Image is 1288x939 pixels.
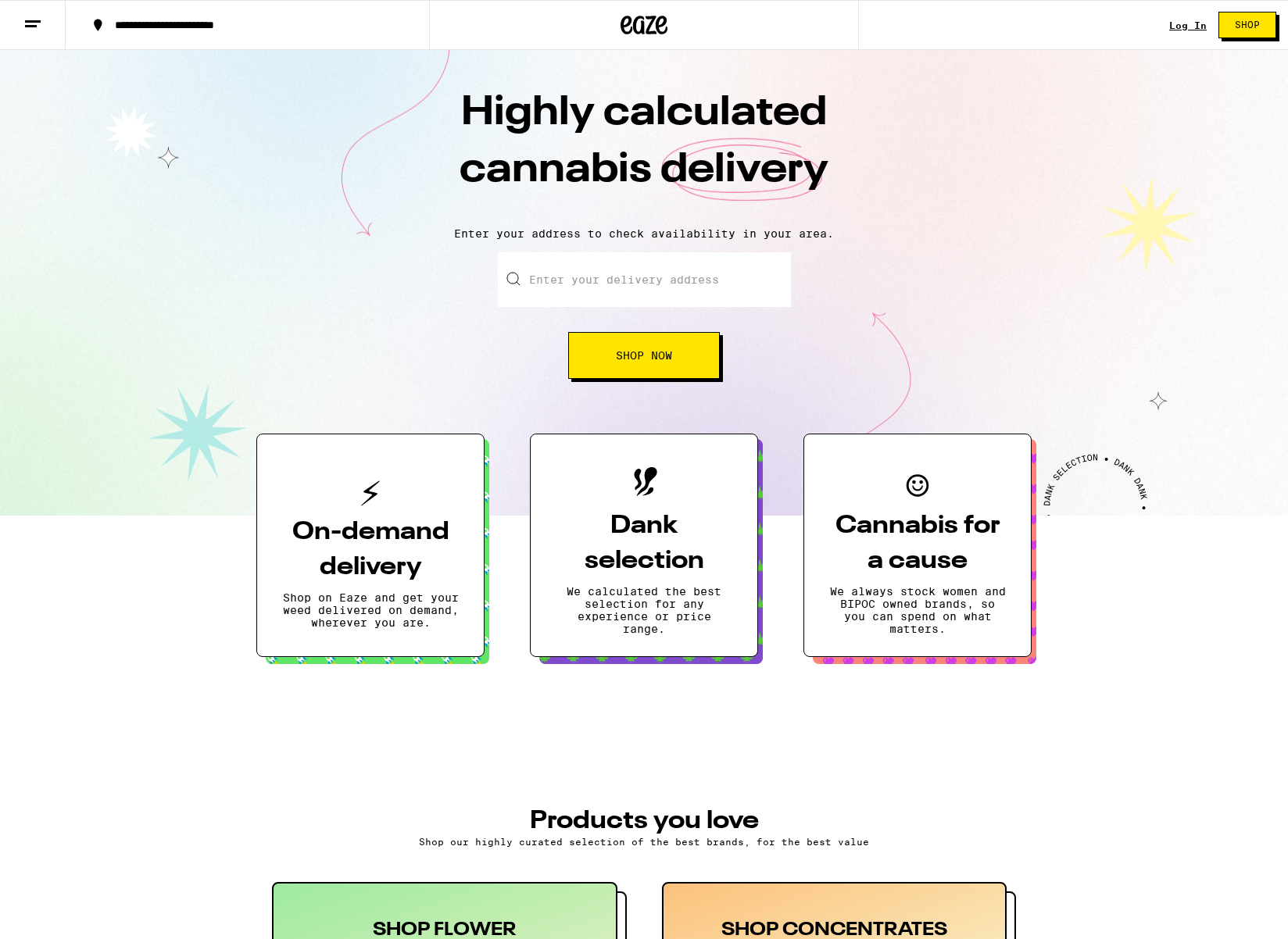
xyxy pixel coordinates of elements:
[616,350,672,361] span: Shop Now
[282,591,459,629] p: Shop on Eaze and get your weed delivered on demand, wherever you are.
[1235,20,1260,30] span: Shop
[498,252,791,307] input: Enter your delivery address
[282,515,459,585] h3: On-demand delivery
[829,585,1006,635] p: We always stock women and BIPOC owned brands, so you can spend on what matters.
[803,434,1032,657] button: Cannabis for a causeWe always stock women and BIPOC owned brands, so you can spend on what matters.
[272,809,1016,834] h3: PRODUCTS YOU LOVE
[1218,12,1276,38] button: Shop
[530,434,758,657] button: Dank selectionWe calculated the best selection for any experience or price range.
[556,585,732,635] p: We calculated the best selection for any experience or price range.
[829,509,1006,579] h3: Cannabis for a cause
[16,227,1272,240] p: Enter your address to check availability in your area.
[1207,12,1288,38] a: Shop
[1169,20,1207,30] a: Log In
[568,332,720,379] button: Shop Now
[272,837,1016,847] p: Shop our highly curated selection of the best brands, for the best value
[370,85,918,215] h1: Highly calculated cannabis delivery
[256,434,485,657] button: On-demand deliveryShop on Eaze and get your weed delivered on demand, wherever you are.
[556,509,732,579] h3: Dank selection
